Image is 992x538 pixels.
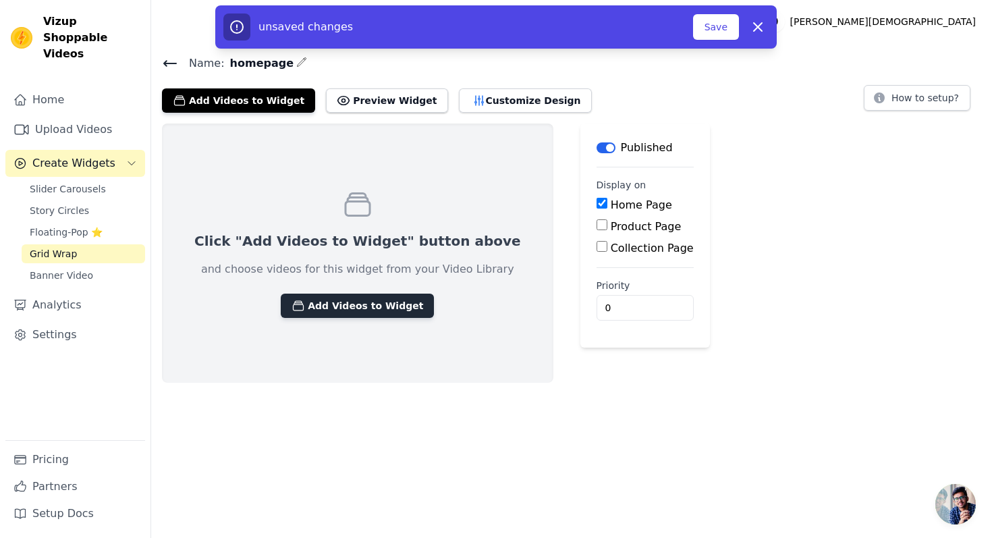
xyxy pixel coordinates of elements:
[5,86,145,113] a: Home
[225,55,294,72] span: homepage
[30,247,77,261] span: Grid Wrap
[597,178,646,192] legend: Display on
[178,55,225,72] span: Name:
[5,150,145,177] button: Create Widgets
[864,95,970,107] a: How to setup?
[611,198,672,211] label: Home Page
[30,182,106,196] span: Slider Carousels
[459,88,592,113] button: Customize Design
[935,484,976,524] a: Open chat
[32,155,115,171] span: Create Widgets
[22,244,145,263] a: Grid Wrap
[30,204,89,217] span: Story Circles
[611,242,694,254] label: Collection Page
[162,88,315,113] button: Add Videos to Widget
[5,321,145,348] a: Settings
[296,54,307,72] div: Edit Name
[5,292,145,319] a: Analytics
[194,232,521,250] p: Click "Add Videos to Widget" button above
[5,473,145,500] a: Partners
[281,294,434,318] button: Add Videos to Widget
[201,261,514,277] p: and choose videos for this widget from your Video Library
[22,201,145,220] a: Story Circles
[597,279,694,292] label: Priority
[30,269,93,282] span: Banner Video
[258,20,353,33] span: unsaved changes
[30,225,103,239] span: Floating-Pop ⭐
[693,14,739,40] button: Save
[22,180,145,198] a: Slider Carousels
[5,116,145,143] a: Upload Videos
[621,140,673,156] p: Published
[611,220,682,233] label: Product Page
[326,88,447,113] button: Preview Widget
[864,85,970,111] button: How to setup?
[22,266,145,285] a: Banner Video
[22,223,145,242] a: Floating-Pop ⭐
[5,446,145,473] a: Pricing
[5,500,145,527] a: Setup Docs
